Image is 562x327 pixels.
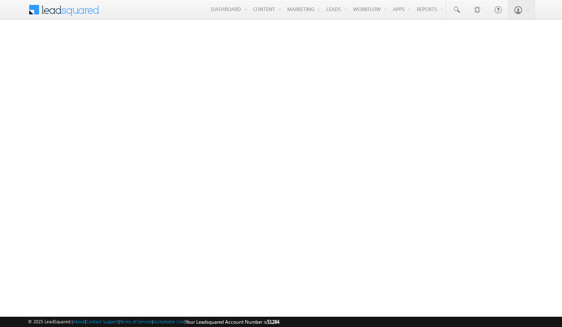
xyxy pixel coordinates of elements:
span: 51284 [267,319,279,325]
span: Your Leadsquared Account Number is [186,319,279,325]
a: About [73,319,85,324]
a: Acceptable Use [153,319,184,324]
a: Terms of Service [120,319,152,324]
span: © 2025 LeadSquared | | | | | [28,318,279,326]
a: Contact Support [86,319,118,324]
